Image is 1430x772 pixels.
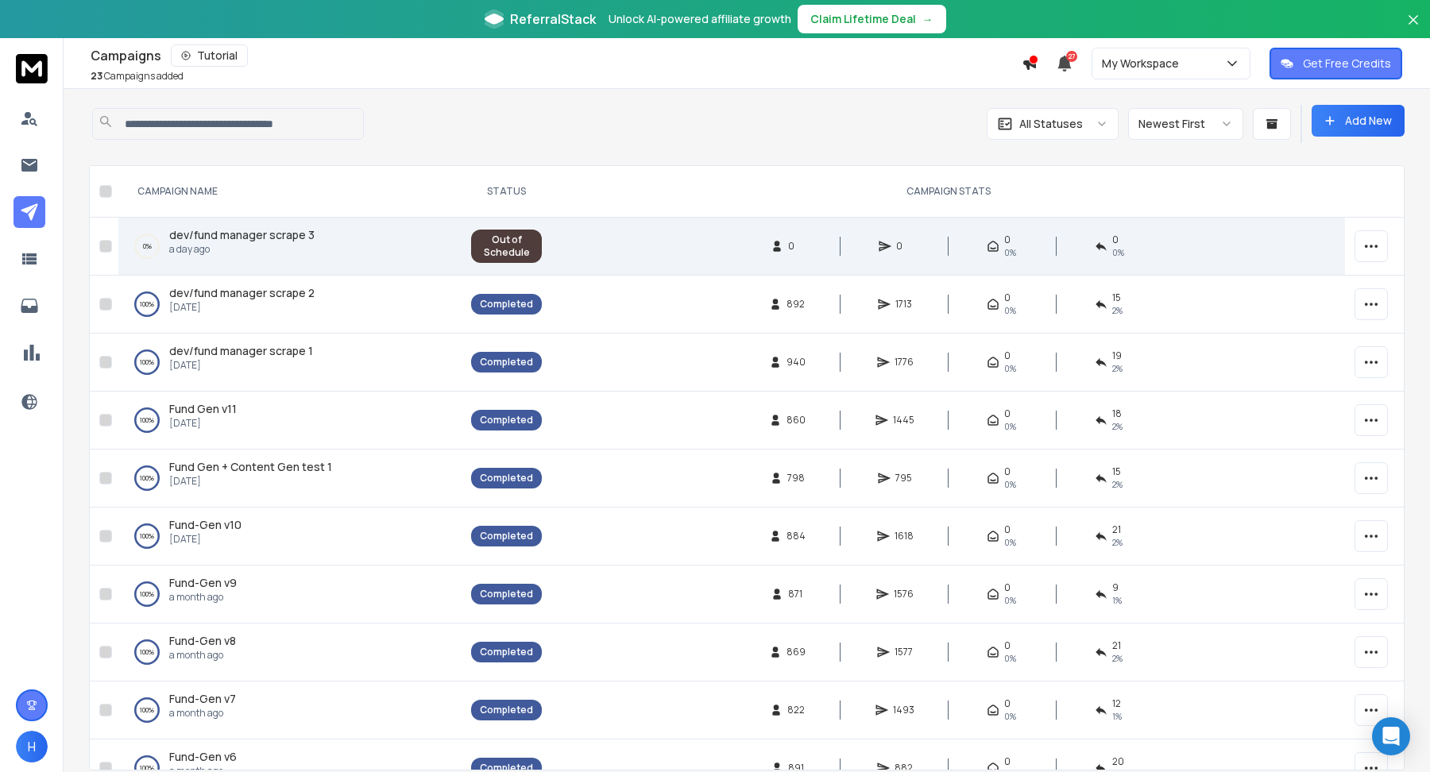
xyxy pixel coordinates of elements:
[91,70,184,83] p: Campaigns added
[1102,56,1185,71] p: My Workspace
[1312,105,1405,137] button: Add New
[1004,755,1011,768] span: 0
[1112,536,1123,549] span: 2 %
[91,44,1022,67] div: Campaigns
[169,459,332,474] span: Fund Gen + Content Gen test 1
[169,227,315,243] a: dev/fund manager scrape 3
[1004,652,1016,665] span: 0%
[1112,349,1122,362] span: 19
[480,704,533,716] div: Completed
[480,356,533,369] div: Completed
[169,243,315,256] p: a day ago
[1128,108,1243,140] button: Newest First
[169,475,332,488] p: [DATE]
[786,414,806,427] span: 860
[140,644,154,660] p: 100 %
[1004,594,1016,607] span: 0%
[1004,478,1016,491] span: 0%
[118,450,462,508] td: 100%Fund Gen + Content Gen test 1[DATE]
[895,356,914,369] span: 1776
[140,702,154,718] p: 100 %
[1112,234,1119,246] span: 0
[118,392,462,450] td: 100%Fund Gen v11[DATE]
[169,575,237,590] span: Fund-Gen v9
[140,470,154,486] p: 100 %
[609,11,791,27] p: Unlock AI-powered affiliate growth
[118,565,462,623] td: 100%Fund-Gen v9a month ago
[1066,51,1077,62] span: 27
[1372,717,1410,755] div: Open Intercom Messenger
[1004,246,1016,259] span: 0%
[894,588,914,600] span: 1576
[788,588,804,600] span: 871
[1112,407,1122,420] span: 18
[140,296,154,312] p: 100 %
[16,731,48,762] button: H
[551,166,1345,218] th: CAMPAIGN STATS
[169,359,313,372] p: [DATE]
[1112,420,1123,433] span: 2 %
[895,298,912,311] span: 1713
[480,234,533,259] div: Out of Schedule
[1004,349,1011,362] span: 0
[1112,697,1121,710] span: 12
[786,356,806,369] span: 940
[787,472,805,484] span: 798
[169,575,237,591] a: Fund-Gen v9
[1112,710,1122,723] span: 1 %
[169,691,236,707] a: Fund-Gen v7
[118,334,462,392] td: 100%dev/fund manager scrape 1[DATE]
[118,218,462,276] td: 0%dev/fund manager scrape 3a day ago
[1004,407,1011,420] span: 0
[480,530,533,542] div: Completed
[480,646,533,658] div: Completed
[169,401,237,416] span: Fund Gen v11
[787,704,805,716] span: 822
[118,276,462,334] td: 100%dev/fund manager scrape 2[DATE]
[1004,536,1016,549] span: 0%
[140,528,154,544] p: 100 %
[1270,48,1402,79] button: Get Free Credits
[171,44,248,67] button: Tutorial
[140,354,154,370] p: 100 %
[1004,362,1016,375] span: 0%
[1019,116,1083,132] p: All Statuses
[1303,56,1391,71] p: Get Free Credits
[1112,304,1123,317] span: 2 %
[895,646,913,658] span: 1577
[169,517,242,532] span: Fund-Gen v10
[1112,639,1121,652] span: 21
[169,633,236,649] a: Fund-Gen v8
[480,298,533,311] div: Completed
[169,707,236,720] p: a month ago
[169,749,237,765] a: Fund-Gen v6
[169,285,315,300] span: dev/fund manager scrape 2
[1112,291,1121,304] span: 15
[169,343,313,358] span: dev/fund manager scrape 1
[798,5,946,33] button: Claim Lifetime Deal→
[1004,304,1016,317] span: 0%
[1004,291,1011,304] span: 0
[480,588,533,600] div: Completed
[788,240,804,253] span: 0
[169,749,237,764] span: Fund-Gen v6
[1004,639,1011,652] span: 0
[896,240,912,253] span: 0
[480,472,533,484] div: Completed
[1004,465,1011,478] span: 0
[893,704,914,716] span: 1493
[786,646,806,658] span: 869
[1004,234,1011,246] span: 0
[169,401,237,417] a: Fund Gen v11
[118,681,462,739] td: 100%Fund-Gen v7a month ago
[169,533,242,546] p: [DATE]
[480,414,533,427] div: Completed
[1403,10,1424,48] button: Close banner
[786,298,805,311] span: 892
[1112,478,1123,491] span: 2 %
[1112,652,1123,665] span: 2 %
[1004,523,1011,536] span: 0
[462,166,551,218] th: STATUS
